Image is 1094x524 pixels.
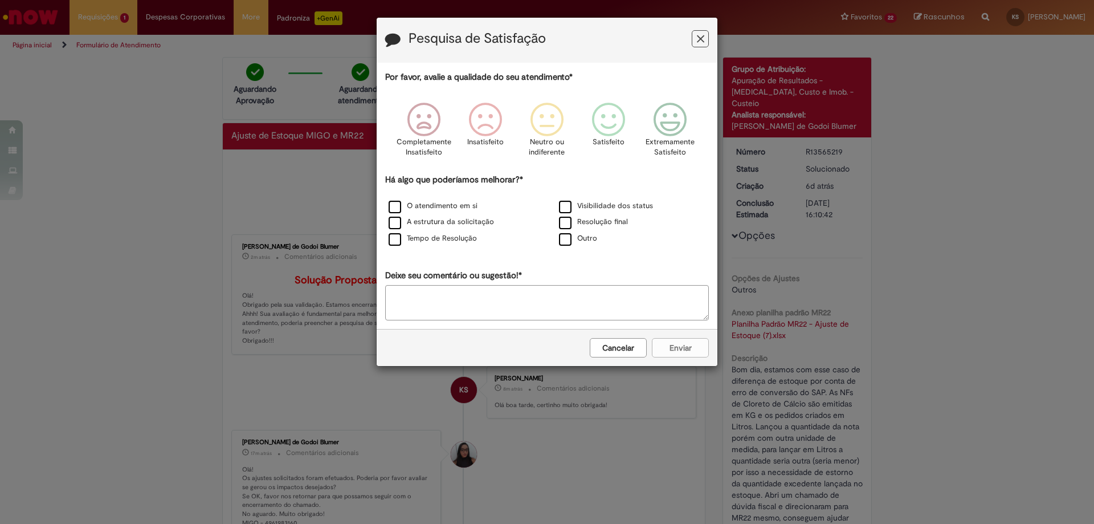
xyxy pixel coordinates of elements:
label: A estrutura da solicitação [389,217,494,228]
label: Tempo de Resolução [389,233,477,244]
p: Insatisfeito [467,137,504,148]
label: Por favor, avalie a qualidade do seu atendimento* [385,71,573,83]
button: Cancelar [590,338,647,358]
div: Há algo que poderíamos melhorar?* [385,174,709,247]
div: Extremamente Satisfeito [641,94,699,172]
p: Neutro ou indiferente [526,137,568,158]
label: Pesquisa de Satisfação [409,31,546,46]
label: O atendimento em si [389,201,477,212]
label: Outro [559,233,597,244]
div: Satisfeito [579,94,638,172]
label: Deixe seu comentário ou sugestão!* [385,270,522,282]
label: Resolução final [559,217,628,228]
p: Extremamente Satisfeito [646,137,695,158]
p: Satisfeito [593,137,624,148]
div: Insatisfeito [456,94,515,172]
label: Visibilidade dos status [559,201,653,212]
div: Neutro ou indiferente [518,94,576,172]
div: Completamente Insatisfeito [394,94,452,172]
p: Completamente Insatisfeito [397,137,451,158]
